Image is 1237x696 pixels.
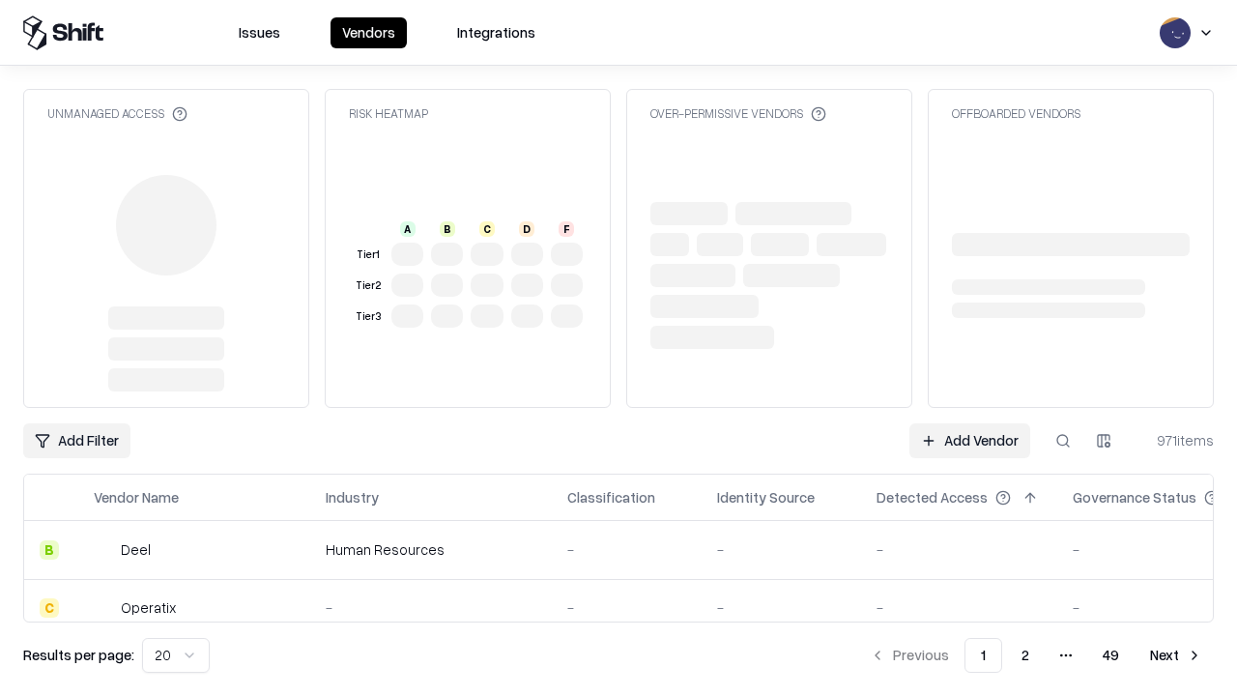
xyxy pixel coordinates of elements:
div: Identity Source [717,487,815,507]
div: - [717,597,846,618]
div: Risk Heatmap [349,105,428,122]
button: 49 [1087,638,1135,673]
div: D [519,221,534,237]
button: 2 [1006,638,1045,673]
button: Next [1138,638,1214,673]
button: 1 [964,638,1002,673]
button: Integrations [446,17,547,48]
nav: pagination [858,638,1214,673]
div: Vendor Name [94,487,179,507]
p: Results per page: [23,645,134,665]
div: C [479,221,495,237]
div: Industry [326,487,379,507]
img: Operatix [94,598,113,618]
div: - [326,597,536,618]
div: Detected Access [877,487,988,507]
div: Operatix [121,597,176,618]
div: Human Resources [326,539,536,560]
div: - [567,539,686,560]
div: Offboarded Vendors [952,105,1080,122]
div: Tier 1 [353,246,384,263]
div: Unmanaged Access [47,105,187,122]
button: Vendors [331,17,407,48]
img: Deel [94,540,113,560]
button: Add Filter [23,423,130,458]
button: Issues [227,17,292,48]
div: A [400,221,416,237]
div: - [567,597,686,618]
div: 971 items [1136,430,1214,450]
div: B [40,540,59,560]
a: Add Vendor [909,423,1030,458]
div: C [40,598,59,618]
div: Governance Status [1073,487,1196,507]
div: Deel [121,539,151,560]
div: Tier 3 [353,308,384,325]
div: Over-Permissive Vendors [650,105,826,122]
div: - [877,539,1042,560]
div: - [877,597,1042,618]
div: B [440,221,455,237]
div: - [717,539,846,560]
div: F [559,221,574,237]
div: Classification [567,487,655,507]
div: Tier 2 [353,277,384,294]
